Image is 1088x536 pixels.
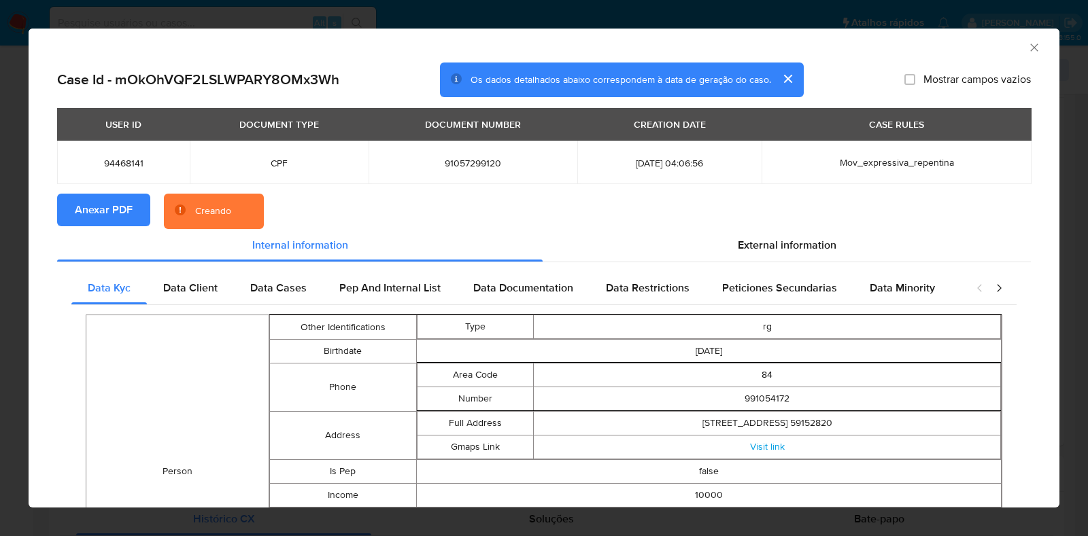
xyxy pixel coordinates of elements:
[270,363,416,412] td: Phone
[904,74,915,85] input: Mostrar campos vazios
[534,315,1001,339] td: rg
[923,73,1031,86] span: Mostrar campos vazios
[861,113,932,136] div: CASE RULES
[250,280,307,296] span: Data Cases
[416,340,1002,363] td: [DATE]
[416,507,1002,531] td: BR
[771,62,804,95] button: cerrar
[626,113,714,136] div: CREATION DATE
[75,195,133,225] span: Anexar PDF
[416,460,1002,484] td: false
[870,280,935,296] span: Data Minority
[270,340,416,363] td: Birthdate
[417,315,534,339] td: Type
[73,157,173,169] span: 94468141
[97,113,150,136] div: USER ID
[270,315,416,340] td: Other Identifications
[29,29,1059,507] div: closure-recommendation-modal
[57,194,150,226] button: Anexar PDF
[840,156,954,169] span: Mov_expressiva_repentina
[1027,41,1040,53] button: Fechar a janela
[473,280,573,296] span: Data Documentation
[738,237,836,253] span: External information
[270,412,416,460] td: Address
[270,460,416,484] td: Is Pep
[57,229,1031,262] div: Detailed info
[71,272,962,304] div: Detailed internal info
[417,363,534,387] td: Area Code
[417,387,534,411] td: Number
[195,204,231,218] div: Creando
[163,280,218,296] span: Data Client
[417,435,534,459] td: Gmaps Link
[594,157,745,169] span: [DATE] 04:06:56
[417,113,529,136] div: DOCUMENT NUMBER
[534,412,1001,435] td: [STREET_ADDRESS] 59152820
[417,412,534,435] td: Full Address
[385,157,561,169] span: 91057299120
[339,280,441,296] span: Pep And Internal List
[270,507,416,531] td: Nationality
[252,237,348,253] span: Internal information
[270,484,416,507] td: Income
[416,484,1002,507] td: 10000
[534,387,1001,411] td: 991054172
[57,71,339,88] h2: Case Id - mOkOhVQF2LSLWPARY8OMx3Wh
[722,280,837,296] span: Peticiones Secundarias
[206,157,352,169] span: CPF
[231,113,327,136] div: DOCUMENT TYPE
[534,363,1001,387] td: 84
[606,280,690,296] span: Data Restrictions
[750,440,785,453] a: Visit link
[88,280,131,296] span: Data Kyc
[471,73,771,86] span: Os dados detalhados abaixo correspondem à data de geração do caso.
